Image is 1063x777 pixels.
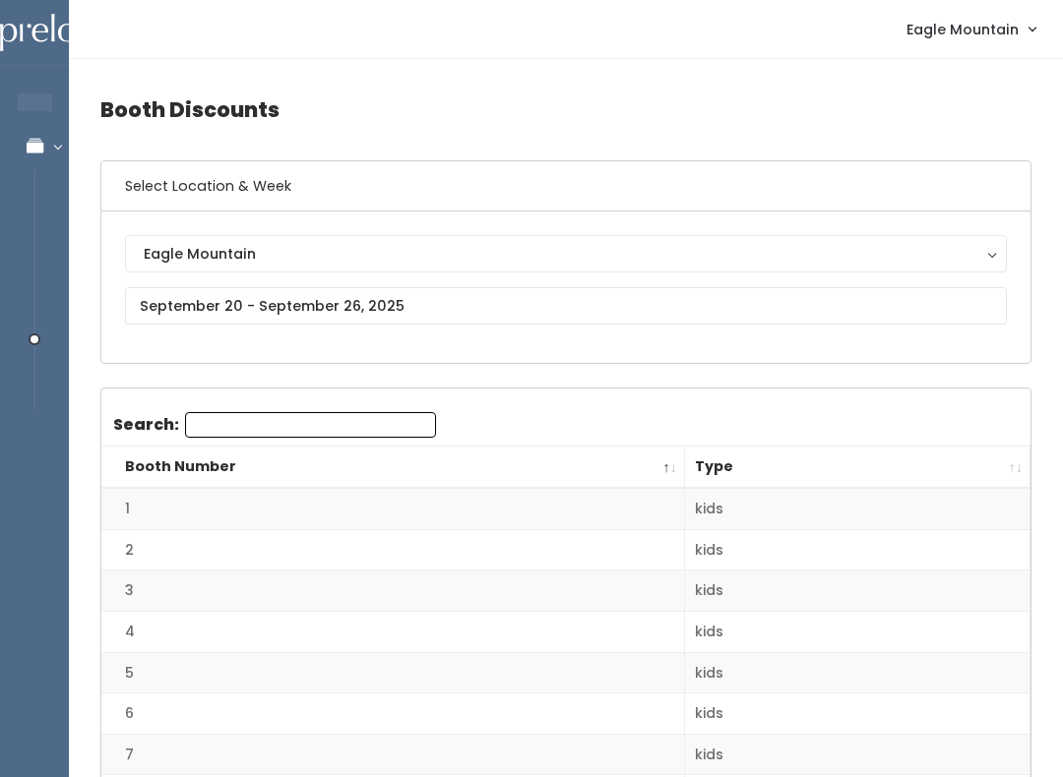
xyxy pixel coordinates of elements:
td: kids [685,734,1031,775]
h4: Booth Discounts [100,83,1032,137]
td: kids [685,652,1031,693]
label: Search: [113,412,436,438]
td: kids [685,570,1031,612]
th: Type: activate to sort column ascending [685,447,1031,489]
td: kids [685,529,1031,570]
button: Eagle Mountain [125,235,1007,272]
input: Search: [185,412,436,438]
td: 7 [101,734,685,775]
td: 3 [101,570,685,612]
div: Eagle Mountain [144,243,988,265]
a: Eagle Mountain [887,8,1055,50]
td: 2 [101,529,685,570]
td: 6 [101,693,685,735]
h6: Select Location & Week [101,161,1031,211]
span: Eagle Mountain [907,19,1019,40]
td: 5 [101,652,685,693]
td: kids [685,612,1031,653]
td: kids [685,693,1031,735]
td: 1 [101,488,685,529]
th: Booth Number: activate to sort column descending [101,447,685,489]
td: 4 [101,612,685,653]
td: kids [685,488,1031,529]
input: September 20 - September 26, 2025 [125,287,1007,325]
